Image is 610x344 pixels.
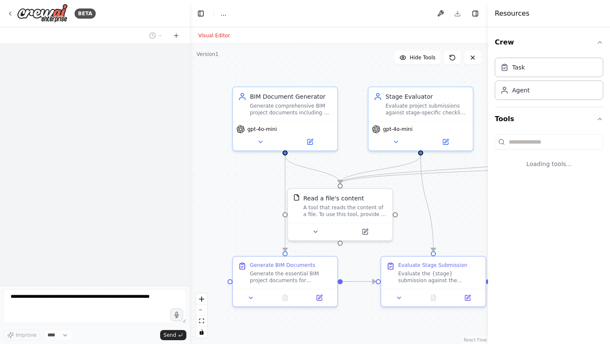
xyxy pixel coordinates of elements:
div: React Flow controls [196,294,207,338]
div: BIM Document Generator [250,92,332,101]
button: Hide left sidebar [195,8,207,19]
button: Switch to previous chat [146,31,166,41]
button: No output available [267,293,303,303]
div: Loading tools... [495,153,603,175]
div: Evaluate Stage SubmissionEvaluate the {stage} submission against the predefined checklist criteri... [380,256,486,307]
button: Tools [495,107,603,131]
button: Hide right sidebar [469,8,481,19]
div: A tool that reads the content of a file. To use this tool, provide a 'file_path' parameter with t... [303,204,387,218]
div: Tools [495,131,603,182]
button: Open in side panel [453,293,482,303]
div: BIM Document GeneratorGenerate comprehensive BIM project documents including EIR (Exchange Inform... [232,86,338,151]
button: toggle interactivity [196,327,207,338]
div: Generate the essential BIM project documents for {project_name} including EIR (Exchange Informati... [250,270,332,284]
button: zoom in [196,294,207,305]
img: Logo [17,4,68,23]
div: Agent [512,86,530,94]
button: zoom out [196,305,207,316]
button: Send [160,330,186,340]
a: React Flow attribution [464,338,487,342]
span: Improve [16,332,36,338]
button: Click to speak your automation idea [170,308,183,321]
div: Stage Evaluator [385,92,468,101]
g: Edge from c6438bb5-872e-44b7-9a7d-bf9429dbd412 to 5005bac6-c59c-49e0-90b5-dc8bfed73653 [281,155,344,183]
h4: Resources [495,8,530,19]
g: Edge from c6438bb5-872e-44b7-9a7d-bf9429dbd412 to 59e5611c-8b31-464b-9f5d-a1b1dcbdc42b [281,155,289,251]
span: gpt-4o-mini [383,126,413,133]
button: Crew [495,31,603,54]
span: ... [221,9,226,18]
div: Evaluate project submissions against stage-specific checklists and requirements, ensuring all del... [385,103,468,116]
div: BETA [75,8,96,19]
div: Crew [495,54,603,107]
div: Read a file's content [303,194,364,203]
div: Stage EvaluatorEvaluate project submissions against stage-specific checklists and requirements, e... [368,86,474,151]
div: Generate BIM Documents [250,262,315,269]
button: Hide Tools [394,51,441,64]
g: Edge from 59e5611c-8b31-464b-9f5d-a1b1dcbdc42b to e1d7f806-05b9-457f-828b-0a938a3d3d8a [343,277,376,286]
g: Edge from 8390ea75-9a82-4d2e-b545-7708eb8cfeb5 to 5005bac6-c59c-49e0-90b5-dc8bfed73653 [336,155,425,183]
nav: breadcrumb [221,9,226,18]
div: Generate BIM DocumentsGenerate the essential BIM project documents for {project_name} including E... [232,256,338,307]
button: Improve [3,330,40,341]
button: fit view [196,316,207,327]
button: Open in side panel [305,293,334,303]
span: Hide Tools [410,54,435,61]
button: Open in side panel [421,137,469,147]
div: Evaluate the {stage} submission against the predefined checklist criteria for {project_name}. Rev... [398,270,480,284]
span: Send [164,332,176,338]
div: Version 1 [197,51,219,58]
button: No output available [416,293,452,303]
div: Task [512,63,525,72]
div: Generate comprehensive BIM project documents including EIR (Exchange Information Requirements), B... [250,103,332,116]
div: Evaluate Stage Submission [398,262,467,269]
button: Open in side panel [286,137,334,147]
button: Visual Editor [193,31,235,41]
img: FileReadTool [293,194,300,201]
div: FileReadToolRead a file's contentA tool that reads the content of a file. To use this tool, provi... [287,188,393,241]
g: Edge from 8390ea75-9a82-4d2e-b545-7708eb8cfeb5 to e1d7f806-05b9-457f-828b-0a938a3d3d8a [416,155,438,251]
span: gpt-4o-mini [247,126,277,133]
button: Start a new chat [169,31,183,41]
button: Open in side panel [341,227,389,237]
